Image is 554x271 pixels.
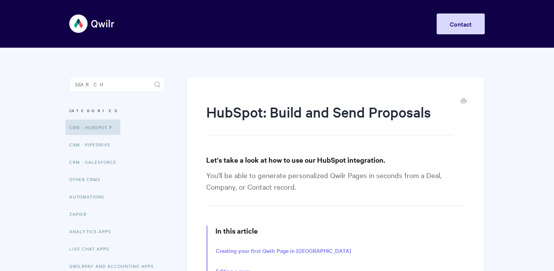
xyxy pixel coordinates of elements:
[215,226,465,236] h3: In this article
[437,13,485,34] a: Contact
[69,224,117,239] a: Analytics Apps
[69,172,106,187] a: Other CRMs
[69,137,116,152] a: CRM - Pipedrive
[461,98,467,106] a: Print this Article
[206,169,465,206] p: You'll be able to generate personalized Qwilr Pages in seconds from a Deal, Company, or Contact r...
[69,77,165,92] input: Search
[206,155,465,165] h3: Let's take a look at how to use our HubSpot integration.
[69,9,115,38] img: Qwilr Help Center
[69,154,122,170] a: CRM - Salesforce
[69,104,165,118] h3: Categories
[206,102,454,135] h1: HubSpot: Build and Send Proposals
[65,120,120,135] a: CRM - HubSpot
[69,189,110,204] a: Automations
[69,241,115,256] a: Live Chat Apps
[216,247,351,255] a: Creating your first Qwilr Page in [GEOGRAPHIC_DATA]
[69,206,92,222] a: Zapier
